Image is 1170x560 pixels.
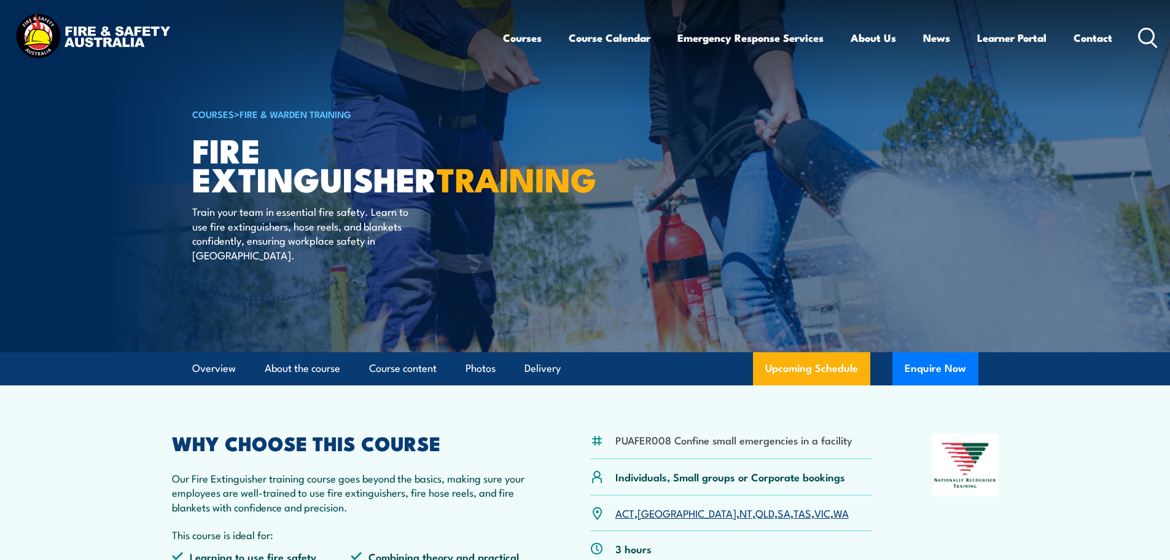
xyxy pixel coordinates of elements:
[240,107,351,120] a: Fire & Warden Training
[615,470,845,484] p: Individuals, Small groups or Corporate bookings
[265,352,340,385] a: About the course
[851,22,896,54] a: About Us
[739,505,752,520] a: NT
[892,352,978,385] button: Enquire Now
[833,505,849,520] a: WA
[753,352,870,385] a: Upcoming Schedule
[615,505,634,520] a: ACT
[794,505,811,520] a: TAS
[437,152,596,203] strong: TRAINING
[172,471,531,514] p: Our Fire Extinguisher training course goes beyond the basics, making sure your employees are well...
[932,434,999,497] img: Nationally Recognised Training logo.
[192,204,416,262] p: Train your team in essential fire safety. Learn to use fire extinguishers, hose reels, and blanke...
[192,135,496,192] h1: Fire Extinguisher
[814,505,830,520] a: VIC
[615,433,852,447] li: PUAFER008 Confine small emergencies in a facility
[778,505,790,520] a: SA
[192,352,236,385] a: Overview
[923,22,950,54] a: News
[677,22,824,54] a: Emergency Response Services
[615,506,849,520] p: , , , , , , ,
[192,107,234,120] a: COURSES
[192,106,496,121] h6: >
[172,434,531,451] h2: WHY CHOOSE THIS COURSE
[369,352,437,385] a: Course content
[977,22,1047,54] a: Learner Portal
[569,22,650,54] a: Course Calendar
[638,505,736,520] a: [GEOGRAPHIC_DATA]
[615,542,652,556] p: 3 hours
[525,352,561,385] a: Delivery
[755,505,774,520] a: QLD
[466,352,496,385] a: Photos
[1074,22,1112,54] a: Contact
[503,22,542,54] a: Courses
[172,527,531,542] p: This course is ideal for:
